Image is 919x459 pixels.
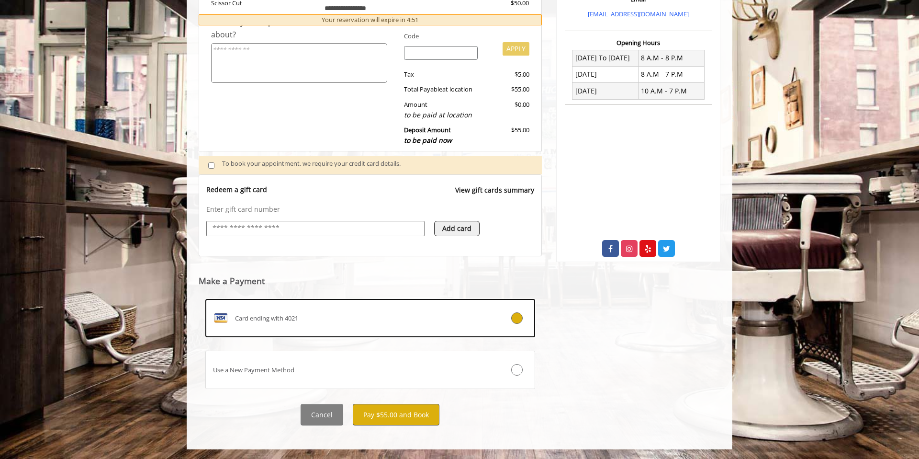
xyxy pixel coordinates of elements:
label: Make a Payment [199,276,265,286]
label: Use a New Payment Method [205,351,535,389]
td: [DATE] [572,66,639,82]
div: Amount [397,100,485,120]
a: View gift cards summary [455,185,534,205]
div: Tax [397,69,485,80]
div: $0.00 [485,100,529,120]
a: [EMAIL_ADDRESS][DOMAIN_NAME] [588,10,689,18]
img: VISA [213,310,228,326]
div: Use a New Payment Method [206,365,480,375]
div: $55.00 [485,84,529,94]
td: 10 A.M - 7 P.M [638,83,704,99]
div: Total Payable [397,84,485,94]
td: [DATE] To [DATE] [572,50,639,66]
td: [DATE] [572,83,639,99]
td: 8 A.M - 8 P.M [638,50,704,66]
button: Cancel [301,404,343,425]
p: Redeem a gift card [206,185,267,195]
b: Deposit Amount [404,126,452,145]
div: Your reservation will expire in 4:51 [199,14,542,25]
span: Card ending with 4021 [235,313,298,323]
div: $55.00 [485,125,529,146]
div: $5.00 [485,69,529,80]
span: at location [442,85,472,93]
button: Pay $55.00 and Book [353,404,439,425]
span: to be paid now [404,136,452,145]
td: 8 A.M - 7 P.M [638,66,704,82]
button: APPLY [503,42,529,56]
div: to be paid at location [404,110,478,120]
div: Code [397,31,529,41]
button: Add card [434,221,480,236]
p: Enter gift card number [206,205,534,214]
div: Have any other preferences that we should know about? [211,16,397,41]
div: To book your appointment, we require your credit card details. [222,159,532,172]
h3: Opening Hours [565,39,712,46]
